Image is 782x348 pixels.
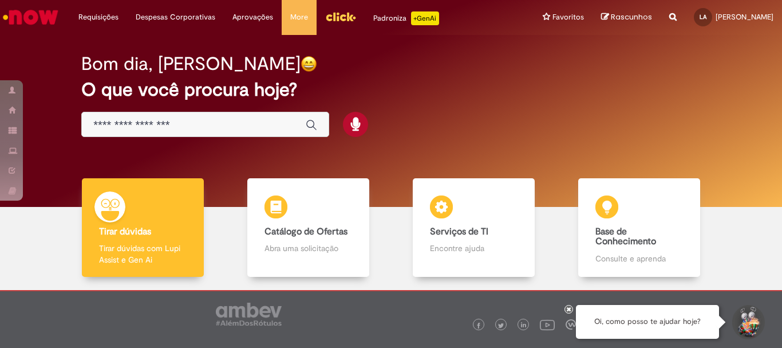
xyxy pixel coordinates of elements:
[325,8,356,25] img: click_logo_yellow_360x200.png
[430,243,517,254] p: Encontre ajuda
[60,178,226,277] a: Tirar dúvidas Tirar dúvidas com Lupi Assist e Gen Ai
[700,13,706,21] span: LA
[226,178,391,277] a: Catálogo de Ofertas Abra uma solicitação
[264,243,351,254] p: Abra uma solicitação
[81,80,701,100] h2: O que você procura hoje?
[552,11,584,23] span: Favoritos
[136,11,215,23] span: Despesas Corporativas
[498,323,504,329] img: logo_footer_twitter.png
[521,322,527,329] img: logo_footer_linkedin.png
[99,243,186,265] p: Tirar dúvidas com Lupi Assist e Gen Ai
[476,323,481,329] img: logo_footer_facebook.png
[373,11,439,25] div: Padroniza
[576,305,719,339] div: Oi, como posso te ajudar hoje?
[264,226,347,237] b: Catálogo de Ofertas
[78,11,119,23] span: Requisições
[601,12,652,23] a: Rascunhos
[566,319,576,330] img: logo_footer_workplace.png
[99,226,151,237] b: Tirar dúvidas
[540,317,555,332] img: logo_footer_youtube.png
[1,6,60,29] img: ServiceNow
[430,226,488,237] b: Serviços de TI
[411,11,439,25] p: +GenAi
[611,11,652,22] span: Rascunhos
[595,226,656,248] b: Base de Conhecimento
[730,305,765,339] button: Iniciar Conversa de Suporte
[216,303,282,326] img: logo_footer_ambev_rotulo_gray.png
[301,56,317,72] img: happy-face.png
[391,178,556,277] a: Serviços de TI Encontre ajuda
[716,12,773,22] span: [PERSON_NAME]
[81,54,301,74] h2: Bom dia, [PERSON_NAME]
[290,11,308,23] span: More
[595,253,682,264] p: Consulte e aprenda
[232,11,273,23] span: Aprovações
[556,178,722,277] a: Base de Conhecimento Consulte e aprenda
